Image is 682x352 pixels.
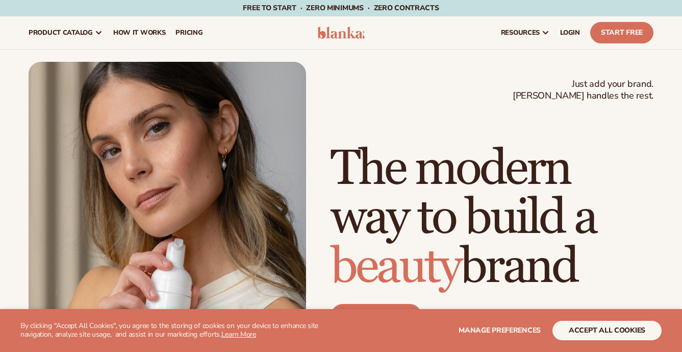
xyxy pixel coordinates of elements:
[331,304,422,328] a: Start free
[555,16,585,49] a: LOGIN
[108,16,171,49] a: How It Works
[317,27,365,39] img: logo
[331,145,653,292] h1: The modern way to build a brand
[501,29,540,37] span: resources
[175,29,203,37] span: pricing
[20,322,334,339] p: By clicking "Accept All Cookies", you agree to the storing of cookies on your device to enhance s...
[459,321,541,340] button: Manage preferences
[590,22,653,43] a: Start Free
[221,330,256,339] a: Learn More
[243,3,439,13] span: Free to start · ZERO minimums · ZERO contracts
[113,29,166,37] span: How It Works
[459,325,541,335] span: Manage preferences
[496,16,555,49] a: resources
[170,16,208,49] a: pricing
[331,237,460,297] span: beauty
[552,321,662,340] button: accept all cookies
[560,29,580,37] span: LOGIN
[23,16,108,49] a: product catalog
[29,29,93,37] span: product catalog
[513,78,653,102] span: Just add your brand. [PERSON_NAME] handles the rest.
